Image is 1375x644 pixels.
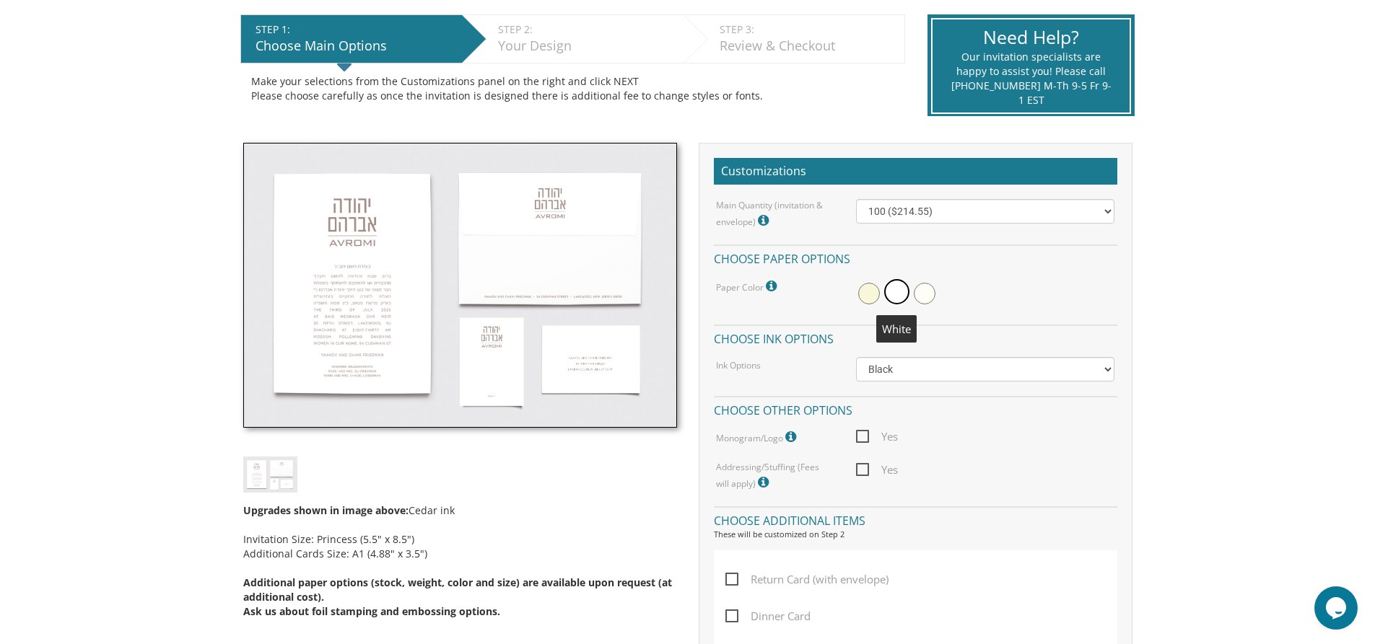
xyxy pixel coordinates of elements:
h4: Choose additional items [714,506,1117,531]
span: Ask us about foil stamping and embossing options. [243,604,500,618]
div: Choose Main Options [256,37,455,56]
img: bminv-thumb-3.jpg [243,456,297,492]
h2: Customizations [714,158,1117,185]
label: Ink Options [716,359,761,371]
div: These will be customized on Step 2 [714,529,1117,540]
span: Return Card (with envelope) [725,570,889,588]
div: Our invitation specialists are happy to assist you! Please call [PHONE_NUMBER] M-Th 9-5 Fr 9-1 EST [951,50,1112,107]
h4: Choose other options [714,396,1117,421]
div: Review & Checkout [720,37,897,56]
div: Need Help? [951,25,1112,50]
img: bminv-thumb-3.jpg [243,143,677,428]
h4: Choose paper options [714,244,1117,270]
span: Upgrades shown in image above: [243,503,409,517]
div: Cedar ink Invitation Size: Princess (5.5" x 8.5") Additional Cards Size: A1 (4.88" x 3.5") [243,493,677,619]
h4: Choose ink options [714,325,1117,350]
span: Yes [856,428,898,446]
label: Addressing/Stuffing (Fees will apply) [716,461,834,492]
div: STEP 2: [498,22,676,37]
span: Dinner Card [725,607,811,625]
span: Yes [856,461,898,479]
label: Paper Color [716,277,780,296]
div: STEP 1: [256,22,455,37]
iframe: chat widget [1314,586,1361,630]
label: Monogram/Logo [716,428,800,446]
div: STEP 3: [720,22,897,37]
div: Make your selections from the Customizations panel on the right and click NEXT Please choose care... [251,74,894,103]
span: Additional paper options (stock, weight, color and size) are available upon request (at additiona... [243,575,672,604]
label: Main Quantity (invitation & envelope) [716,199,834,230]
div: Your Design [498,37,676,56]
